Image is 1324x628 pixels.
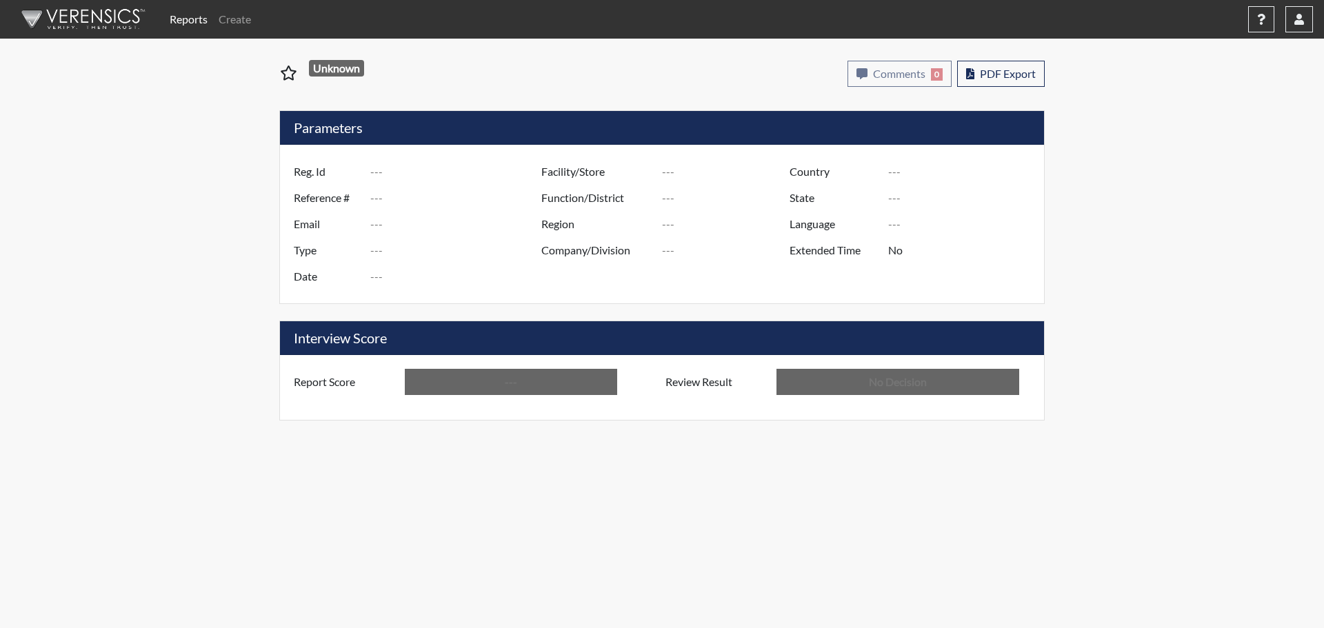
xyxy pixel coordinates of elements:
[779,159,888,185] label: Country
[370,159,545,185] input: ---
[531,185,662,211] label: Function/District
[662,237,793,263] input: ---
[280,111,1044,145] h5: Parameters
[283,211,370,237] label: Email
[980,67,1036,80] span: PDF Export
[370,185,545,211] input: ---
[309,60,365,77] span: Unknown
[283,263,370,290] label: Date
[779,237,888,263] label: Extended Time
[213,6,257,33] a: Create
[957,61,1045,87] button: PDF Export
[283,159,370,185] label: Reg. Id
[531,211,662,237] label: Region
[370,211,545,237] input: ---
[779,185,888,211] label: State
[888,211,1041,237] input: ---
[888,159,1041,185] input: ---
[531,237,662,263] label: Company/Division
[370,237,545,263] input: ---
[283,237,370,263] label: Type
[888,237,1041,263] input: ---
[662,185,793,211] input: ---
[779,211,888,237] label: Language
[531,159,662,185] label: Facility/Store
[283,185,370,211] label: Reference #
[283,369,405,395] label: Report Score
[370,263,545,290] input: ---
[847,61,952,87] button: Comments0
[662,159,793,185] input: ---
[662,211,793,237] input: ---
[405,369,617,395] input: ---
[888,185,1041,211] input: ---
[776,369,1019,395] input: No Decision
[655,369,776,395] label: Review Result
[873,67,925,80] span: Comments
[164,6,213,33] a: Reports
[280,321,1044,355] h5: Interview Score
[931,68,943,81] span: 0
